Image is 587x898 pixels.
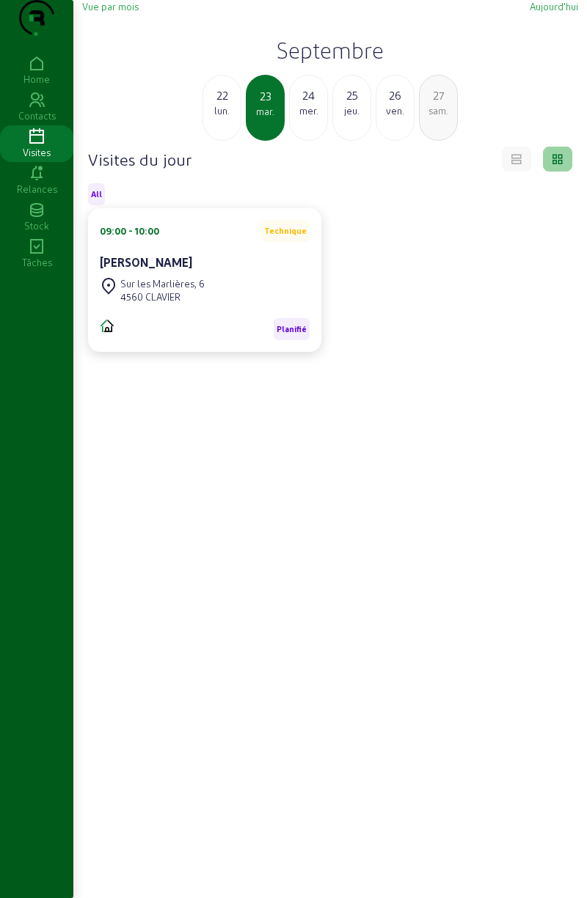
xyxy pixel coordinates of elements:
span: Planifié [277,324,307,334]
h2: Septembre [82,37,578,63]
div: 26 [376,87,414,104]
div: jeu. [333,104,371,117]
span: Vue par mois [82,1,139,12]
cam-card-title: [PERSON_NAME] [100,255,192,269]
div: 27 [420,87,457,104]
div: 4560 CLAVIER [120,290,205,303]
div: mer. [290,104,327,117]
h4: Visites du jour [88,149,192,169]
div: Sur les Marlières, 6 [120,277,205,290]
div: ven. [376,104,414,117]
div: lun. [203,104,241,117]
div: 24 [290,87,327,104]
div: 25 [333,87,371,104]
div: 22 [203,87,241,104]
div: 09:00 - 10:00 [100,224,159,238]
div: 23 [247,87,283,105]
div: sam. [420,104,457,117]
img: CIME [100,318,114,333]
span: Aujourd'hui [530,1,578,12]
div: mar. [247,105,283,118]
span: Technique [264,226,307,236]
span: All [91,189,102,199]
